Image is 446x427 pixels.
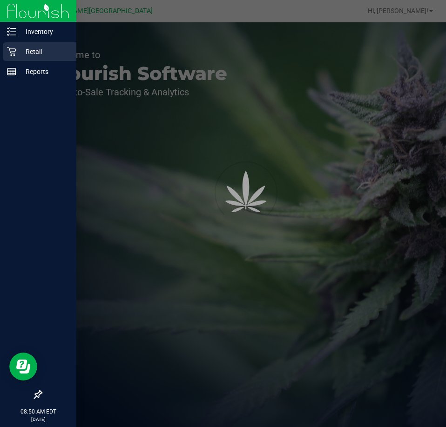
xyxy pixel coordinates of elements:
p: Inventory [16,26,72,37]
iframe: Resource center [9,353,37,380]
inline-svg: Reports [7,67,16,76]
inline-svg: Retail [7,47,16,56]
p: [DATE] [4,416,72,423]
inline-svg: Inventory [7,27,16,36]
p: 08:50 AM EDT [4,407,72,416]
p: Retail [16,46,72,57]
p: Reports [16,66,72,77]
